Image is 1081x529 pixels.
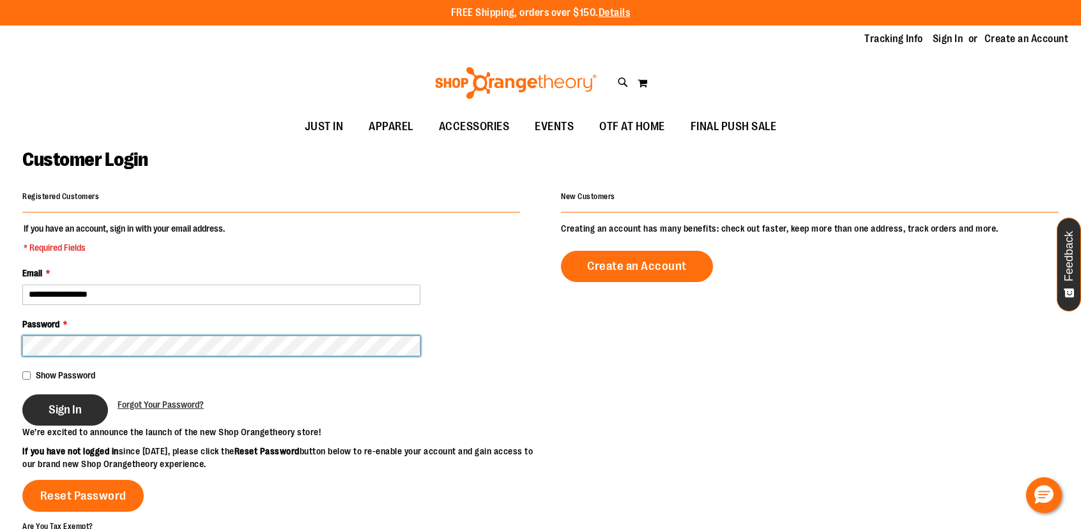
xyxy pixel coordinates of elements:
[22,192,99,201] strong: Registered Customers
[587,259,687,273] span: Create an Account
[369,112,413,141] span: APPAREL
[24,241,225,254] span: * Required Fields
[451,6,631,20] p: FREE Shipping, orders over $150.
[36,370,95,380] span: Show Password
[234,446,300,456] strong: Reset Password
[22,445,540,470] p: since [DATE], please click the button below to re-enable your account and gain access to our bran...
[599,112,665,141] span: OTF AT HOME
[535,112,574,141] span: EVENTS
[292,112,356,142] a: JUST IN
[586,112,678,142] a: OTF AT HOME
[22,426,540,438] p: We’re excited to announce the launch of the new Shop Orangetheory store!
[433,67,599,99] img: Shop Orangetheory
[118,399,204,410] span: Forgot Your Password?
[1057,218,1081,311] button: Feedback - Show survey
[305,112,344,141] span: JUST IN
[439,112,510,141] span: ACCESSORIES
[118,398,204,411] a: Forgot Your Password?
[599,7,631,19] a: Details
[561,192,615,201] strong: New Customers
[522,112,586,142] a: EVENTS
[985,32,1069,46] a: Create an Account
[22,268,42,278] span: Email
[864,32,923,46] a: Tracking Info
[22,446,119,456] strong: If you have not logged in
[678,112,790,142] a: FINAL PUSH SALE
[22,394,108,426] button: Sign In
[561,251,713,282] a: Create an Account
[40,489,126,503] span: Reset Password
[22,149,148,170] span: Customer Login
[1026,477,1062,513] button: Hello, have a question? Let’s chat.
[22,222,226,254] legend: If you have an account, sign in with your email address.
[933,32,963,46] a: Sign In
[426,112,523,142] a: ACCESSORIES
[22,319,59,329] span: Password
[561,222,1059,235] p: Creating an account has many benefits: check out faster, keep more than one address, track orders...
[691,112,777,141] span: FINAL PUSH SALE
[1063,231,1075,281] span: Feedback
[22,480,144,512] a: Reset Password
[356,112,426,142] a: APPAREL
[49,403,82,417] span: Sign In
